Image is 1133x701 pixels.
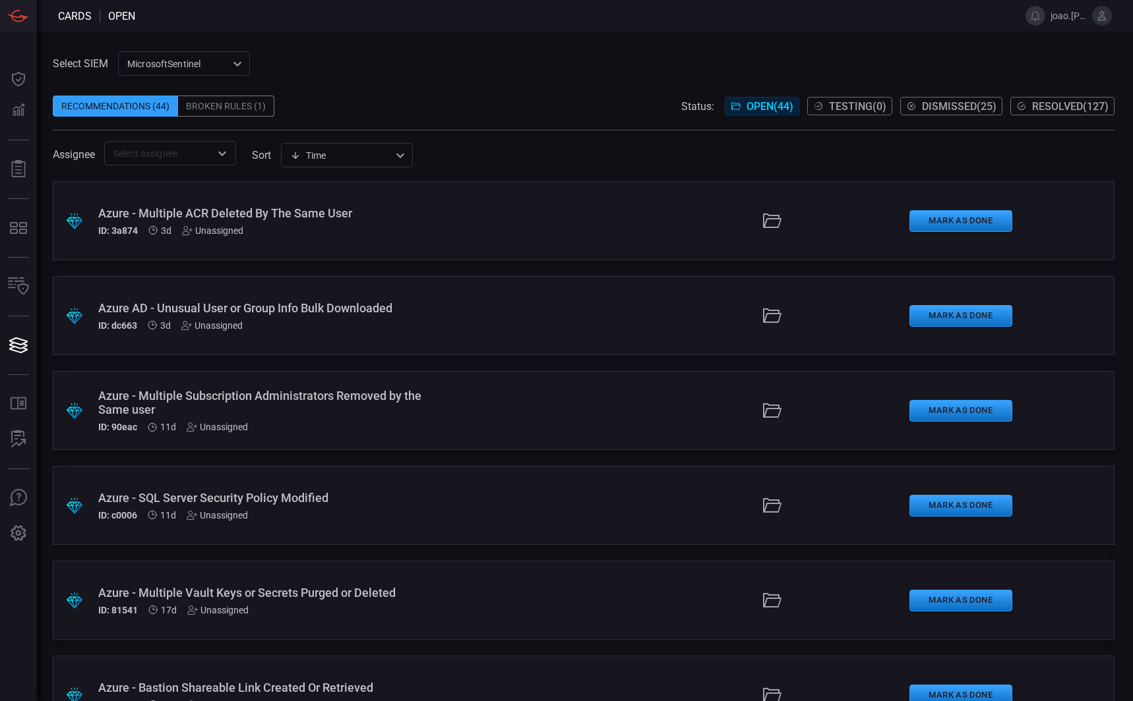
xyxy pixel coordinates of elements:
[98,206,442,220] div: Azure - Multiple ACR Deleted By The Same User
[160,422,176,432] span: Sep 07, 2025 8:52 AM
[98,301,442,315] div: Azure AD - Unusual User or Group Info Bulk Downloaded
[53,57,108,70] label: Select SIEM
[3,63,34,95] button: Dashboard
[98,586,442,600] div: Azure - Multiple Vault Keys or Secrets Purged or Deleted
[1010,97,1115,115] button: Resolved(127)
[161,605,177,615] span: Sep 01, 2025 2:09 PM
[187,605,249,615] div: Unassigned
[187,510,248,520] div: Unassigned
[3,271,34,302] button: Inventory
[252,149,271,161] label: sort
[3,482,34,514] button: Ask Us A Question
[725,97,799,115] button: Open(44)
[108,145,210,161] input: Select assignee
[187,422,248,432] div: Unassigned
[98,389,442,416] div: Azure - Multiple Subscription Administrators Removed by the Same user
[182,225,243,236] div: Unassigned
[747,100,793,113] span: Open ( 44 )
[807,97,892,115] button: Testing(0)
[290,149,392,162] div: Time
[98,681,442,694] div: Azure - Bastion Shareable Link Created Or Retrieved
[909,210,1012,232] button: Mark as Done
[3,329,34,361] button: Cards
[900,97,1002,115] button: Dismissed(25)
[909,495,1012,517] button: Mark as Done
[58,10,92,22] span: Cards
[98,422,137,432] h5: ID: 90eac
[98,225,138,236] h5: ID: 3a874
[829,100,886,113] span: Testing ( 0 )
[3,424,34,455] button: ALERT ANALYSIS
[909,305,1012,327] button: Mark as Done
[909,400,1012,422] button: Mark as Done
[127,57,229,70] p: MicrosoftSentinel
[181,320,243,331] div: Unassigned
[98,605,138,615] h5: ID: 81541
[1032,100,1109,113] span: Resolved ( 127 )
[1051,11,1087,21] span: joao.[PERSON_NAME]
[160,510,176,520] span: Sep 07, 2025 8:52 AM
[98,491,442,505] div: Azure - SQL Server Security Policy Modified
[98,510,137,520] h5: ID: c0006
[3,388,34,420] button: Rule Catalog
[3,212,34,244] button: MITRE - Detection Posture
[3,154,34,185] button: Reports
[178,96,274,117] div: Broken Rules (1)
[213,144,231,163] button: Open
[161,225,171,236] span: Sep 15, 2025 8:30 AM
[98,320,137,331] h5: ID: dc663
[160,320,171,331] span: Sep 15, 2025 8:30 AM
[3,518,34,549] button: Preferences
[53,148,95,161] span: Assignee
[3,95,34,126] button: Detections
[681,100,714,113] span: Status:
[909,590,1012,611] button: Mark as Done
[922,100,996,113] span: Dismissed ( 25 )
[53,96,178,117] div: Recommendations (44)
[108,10,135,22] span: open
